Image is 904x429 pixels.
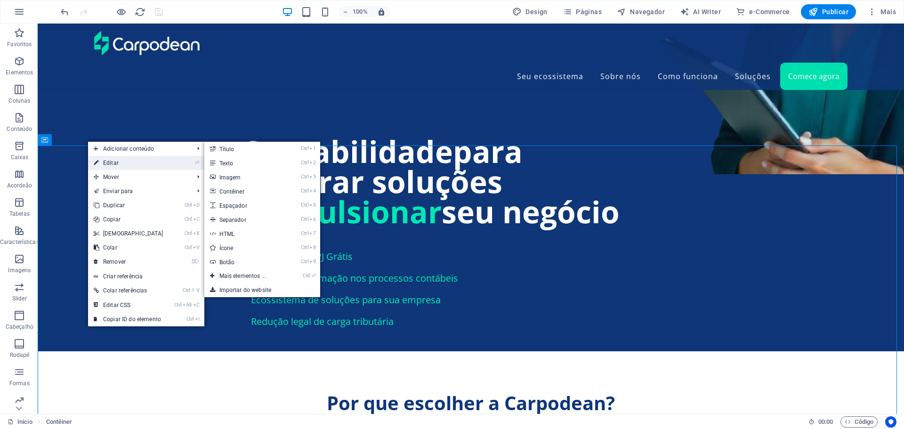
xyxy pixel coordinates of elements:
p: Cabeçalho [6,323,33,331]
a: Ctrl4Contêiner [204,184,285,198]
i: Alt [183,302,192,308]
i: ⏎ [195,160,199,166]
i: ⇧ [191,287,195,293]
i: C [193,216,200,222]
a: Ctrl1Título [204,142,285,156]
p: Acordeão [7,182,32,189]
button: Mais [864,4,900,19]
i: Ctrl [174,302,182,308]
p: Rodapé [10,351,30,359]
i: C [193,302,200,308]
i: Ctrl [186,316,194,322]
span: 00 00 [818,416,833,428]
i: 7 [309,230,315,236]
h6: Tempo de sessão [808,416,833,428]
i: 9 [309,259,315,265]
i: Ctrl [185,216,192,222]
button: Usercentrics [885,416,896,428]
a: Ctrl3Imagem [204,170,285,184]
i: Ctrl [301,174,308,180]
a: ⌦Remover [88,255,169,269]
i: ⌦ [192,259,199,265]
i: 1 [309,146,315,152]
i: 8 [309,244,315,251]
p: Tabelas [9,210,30,218]
i: Ctrl [185,202,192,208]
i: 3 [309,174,315,180]
nav: breadcrumb [46,416,73,428]
span: Mover [88,170,190,184]
p: Elementos [6,69,33,76]
button: Código [840,416,878,428]
p: Slider [12,295,27,302]
a: CtrlCCopiar [88,212,169,227]
a: Criar referência [88,269,204,283]
span: : [825,418,826,425]
i: Ctrl [301,244,308,251]
i: Ctrl [301,216,308,222]
a: CtrlAltCEditar CSS [88,298,169,312]
i: X [193,230,200,236]
i: Ctrl [301,230,308,236]
p: Colunas [8,97,30,105]
p: Conteúdo [7,125,32,133]
i: Ctrl [301,146,308,152]
a: CtrlX[DEMOGRAPHIC_DATA] [88,227,169,241]
i: 5 [309,202,315,208]
span: Mais [867,7,896,16]
a: Ctrl5Espaçador [204,198,285,212]
a: CtrlVColar [88,241,169,255]
a: Ctrl7HTML [204,227,285,241]
i: Ctrl [303,273,310,279]
a: Ctrl9Botão [204,255,285,269]
p: Formas [9,380,30,387]
a: CtrlDDuplicar [88,198,169,212]
a: Ctrl8Ícone [204,241,285,255]
a: Importar do website [204,283,321,297]
a: Enviar para [88,184,190,198]
a: Ctrl6Separador [204,212,285,227]
i: Ctrl [301,160,308,166]
i: Ctrl [301,188,308,194]
i: V [193,244,200,251]
i: I [195,316,200,322]
i: Ctrl [301,259,308,265]
iframe: To enrich screen reader interactions, please activate Accessibility in Grammarly extension settings [38,24,904,414]
i: 6 [309,216,315,222]
a: ⏎Editar [88,156,169,170]
span: Código [845,416,873,428]
i: D [193,202,200,208]
a: Ctrl2Texto [204,156,285,170]
span: Clique para selecionar. Clique duas vezes para editar [46,416,73,428]
i: 2 [309,160,315,166]
i: Ctrl [185,244,192,251]
i: 4 [309,188,315,194]
i: Ctrl [183,287,190,293]
a: Ctrl⏎Mais elementos ... [204,269,285,283]
a: Ctrl⇧VColar referências [88,283,169,298]
p: Imagens [8,267,31,274]
i: Ctrl [301,202,308,208]
a: Clique para cancelar a seleção. Clique duas vezes para abrir as Páginas [8,416,32,428]
i: ⏎ [311,273,315,279]
i: Ctrl [185,230,192,236]
a: CtrlICopiar ID do elemento [88,312,169,326]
